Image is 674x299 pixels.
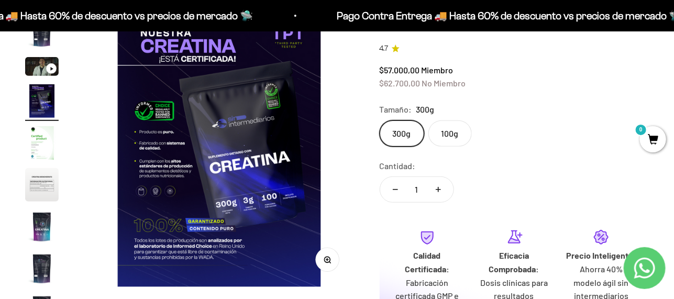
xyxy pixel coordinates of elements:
a: 4.74.7 de 5.0 estrellas [380,43,649,54]
strong: Eficacia Comprobada: [489,250,539,274]
span: Enviar [171,157,216,175]
button: Ir al artículo 4 [25,84,59,121]
legend: Tamaño: [380,103,412,116]
div: Un mejor precio [13,134,217,152]
mark: 0 [635,124,647,136]
div: Reseñas de otros clientes [13,71,217,89]
span: Miembro [422,65,454,75]
button: Aumentar cantidad [423,177,454,202]
span: 300g [416,103,435,116]
img: Creatina Monohidrato [25,84,59,118]
img: Creatina Monohidrato [25,210,59,243]
img: Creatina Monohidrato [25,15,59,49]
a: 0 [640,135,666,146]
button: Enviar [170,157,217,175]
button: Ir al artículo 7 [25,210,59,247]
button: Ir al artículo 2 [25,15,59,52]
p: ¿Qué te haría sentir más seguro de comprar este producto? [13,17,217,41]
div: Una promoción especial [13,92,217,110]
button: Ir al artículo 6 [25,168,59,205]
span: 4.7 [380,43,389,54]
img: Creatina Monohidrato [25,168,59,202]
strong: Precio Inteligente: [566,250,636,260]
div: Más información sobre los ingredientes [13,50,217,68]
button: Ir al artículo 3 [25,57,59,79]
label: Cantidad: [380,159,416,173]
span: No Miembro [422,78,466,88]
img: Creatina Monohidrato [25,126,59,160]
button: Reducir cantidad [380,177,411,202]
button: Ir al artículo 8 [25,252,59,289]
img: Creatina Monohidrato [84,16,355,287]
img: Creatina Monohidrato [25,252,59,285]
span: $62.700,00 [380,78,421,88]
strong: Calidad Certificada: [405,250,449,274]
div: Un video del producto [13,113,217,131]
button: Ir al artículo 5 [25,126,59,163]
span: $57.000,00 [380,65,420,75]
